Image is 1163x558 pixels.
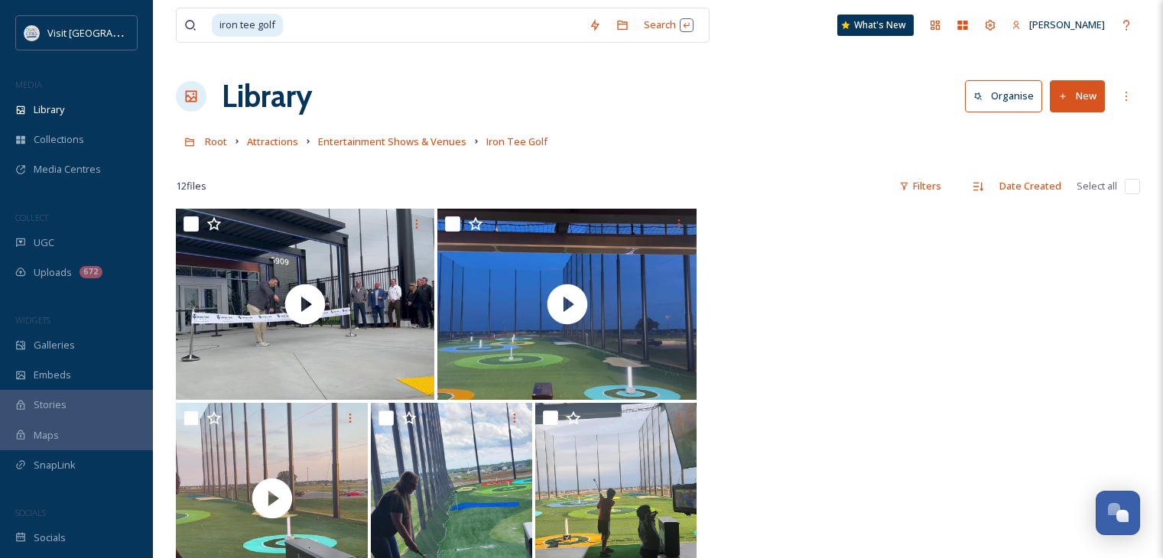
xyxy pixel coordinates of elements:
button: Open Chat [1096,491,1140,535]
a: Root [205,132,227,151]
span: WIDGETS [15,314,50,326]
img: QCCVB_VISIT_vert_logo_4c_tagline_122019.svg [24,25,40,41]
span: Maps [34,428,59,443]
a: Iron Tee Golf [486,132,547,151]
span: Entertainment Shows & Venues [318,135,466,148]
span: 12 file s [176,179,206,193]
span: Galleries [34,338,75,352]
span: Iron Tee Golf [486,135,547,148]
button: New [1050,80,1105,112]
span: Library [34,102,64,117]
a: What's New [837,15,914,36]
span: Embeds [34,368,71,382]
a: [PERSON_NAME] [1004,10,1113,40]
span: SOCIALS [15,507,46,518]
div: 672 [80,266,102,278]
span: Stories [34,397,67,412]
span: Attractions [247,135,298,148]
span: Root [205,135,227,148]
span: Collections [34,132,84,147]
div: Filters [892,171,949,201]
button: Organise [965,80,1042,112]
span: Select all [1077,179,1117,193]
span: iron tee golf [212,14,283,36]
div: Search [636,10,701,40]
a: Attractions [247,132,298,151]
span: Socials [34,530,66,545]
span: UGC [34,235,54,250]
img: thumbnail [437,209,696,400]
span: [PERSON_NAME] [1029,18,1105,31]
span: Media Centres [34,162,101,177]
img: thumbnail [176,209,434,400]
a: Entertainment Shows & Venues [318,132,466,151]
a: Library [222,73,312,119]
span: COLLECT [15,212,48,223]
span: MEDIA [15,79,42,90]
div: Date Created [992,171,1069,201]
span: Uploads [34,265,72,280]
span: SnapLink [34,458,76,472]
span: Visit [GEOGRAPHIC_DATA] [47,25,166,40]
